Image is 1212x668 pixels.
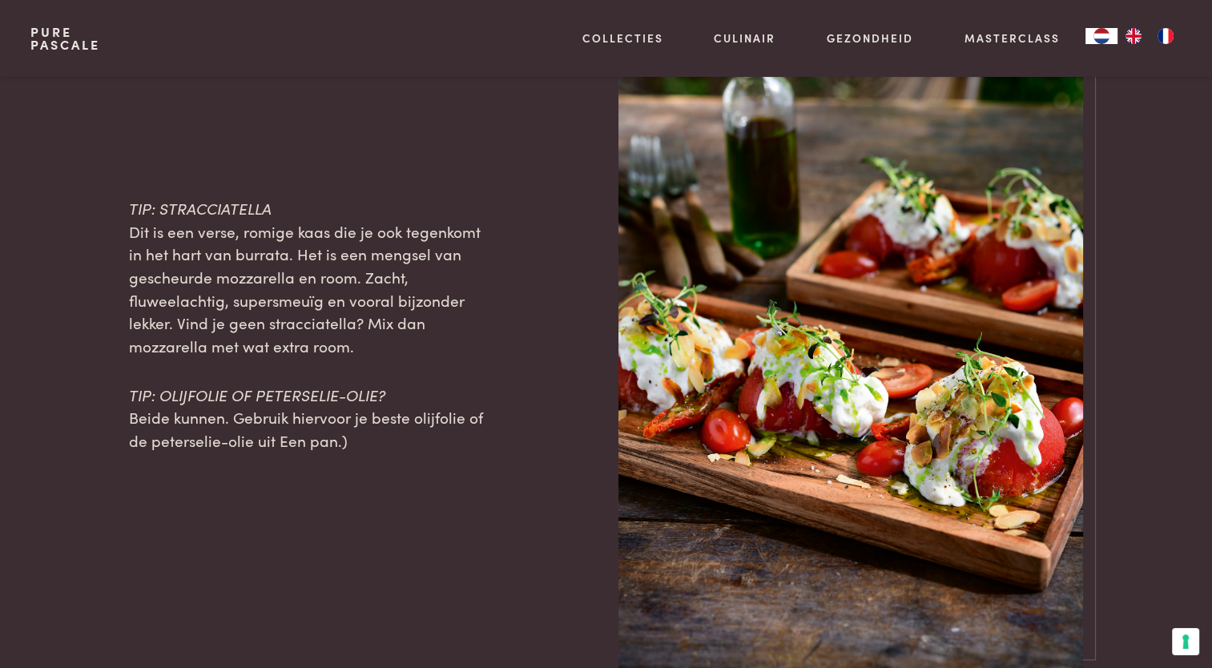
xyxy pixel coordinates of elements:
[1117,28,1150,44] a: EN
[964,30,1060,46] a: Masterclass
[1172,628,1199,655] button: Uw voorkeuren voor toestemming voor trackingtechnologieën
[129,406,483,451] span: Beide kunnen. Gebruik hiervoor je beste olijfolie of de peterselie-olie uit Een pan.
[1117,28,1182,44] ul: Language list
[30,26,100,51] a: PurePascale
[582,30,663,46] a: Collecties
[129,220,481,356] span: Dit is een verse, romige kaas die je ook tegenkomt in het hart van burrata. Het is een mengsel va...
[1085,28,1117,44] div: Language
[1085,28,1117,44] a: NL
[827,30,913,46] a: Gezondheid
[342,429,348,451] span: )
[129,197,272,219] span: TIP: STRACCIATELLA
[1150,28,1182,44] a: FR
[714,30,775,46] a: Culinair
[129,384,385,405] span: TIP: OLIJFOLIE OF PETERSELIE-OLIE?
[1085,28,1182,44] aside: Language selected: Nederlands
